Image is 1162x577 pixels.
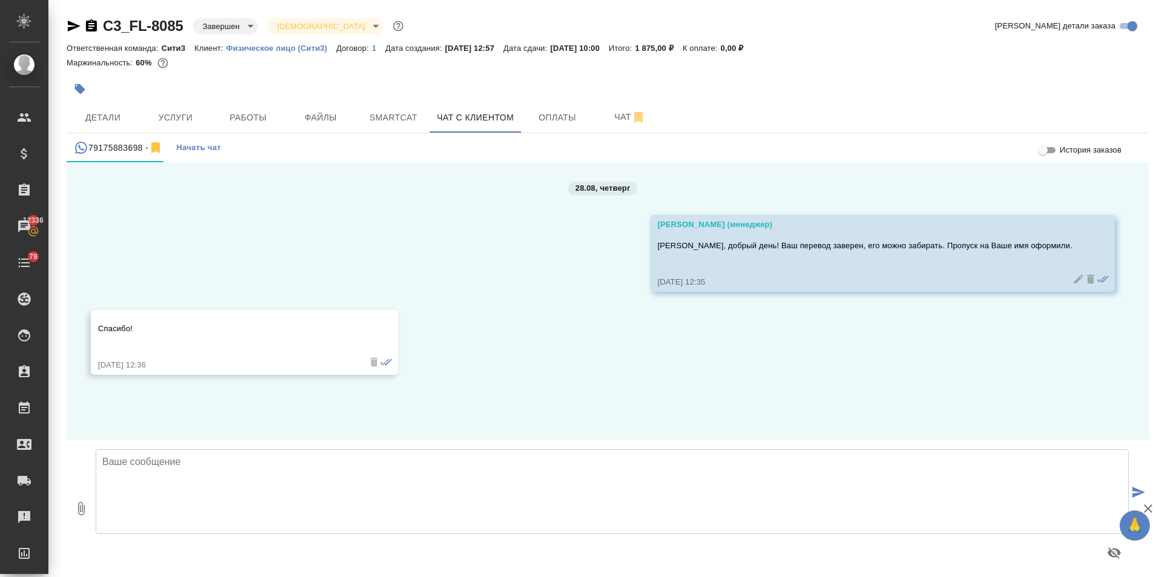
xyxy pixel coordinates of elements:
[226,42,336,53] a: Физическое лицо (Сити3)
[1124,513,1145,538] span: 🙏
[386,44,445,53] p: Дата создания:
[445,44,504,53] p: [DATE] 12:57
[176,141,221,155] span: Начать чат
[16,214,51,226] span: 12336
[609,44,635,53] p: Итого:
[194,44,226,53] p: Клиент:
[155,55,171,71] button: 623.40 RUB;
[576,182,631,194] p: 28.08, четверг
[3,211,45,242] a: 12336
[74,110,132,125] span: Детали
[336,44,372,53] p: Договор:
[67,19,81,33] button: Скопировать ссылку для ЯМессенджера
[1060,144,1121,156] span: История заказов
[219,110,277,125] span: Работы
[390,18,406,34] button: Доп статусы указывают на важность/срочность заказа
[657,276,1072,288] div: [DATE] 12:35
[199,21,243,31] button: Завершен
[162,44,195,53] p: Сити3
[683,44,721,53] p: К оплате:
[67,58,136,67] p: Маржинальность:
[657,219,1072,231] div: [PERSON_NAME] (менеджер)
[146,110,205,125] span: Услуги
[136,58,154,67] p: 60%
[226,44,336,53] p: Физическое лицо (Сити3)
[67,133,1149,162] div: simple tabs example
[721,44,753,53] p: 0,00 ₽
[635,44,683,53] p: 1 875,00 ₽
[274,21,369,31] button: [DEMOGRAPHIC_DATA]
[372,42,385,53] a: 1
[74,140,163,156] div: 79175883698 - (undefined)
[170,133,227,162] button: Начать чат
[3,248,45,278] a: 79
[550,44,609,53] p: [DATE] 10:00
[103,18,183,34] a: C3_FL-8085
[1100,538,1129,567] button: Предпросмотр
[364,110,422,125] span: Smartcat
[504,44,550,53] p: Дата сдачи:
[292,110,350,125] span: Файлы
[657,240,1072,252] p: [PERSON_NAME], добрый день! Ваш перевод заверен, его можно забирать. Пропуск на Ваше имя оформили.
[372,44,385,53] p: 1
[98,323,356,335] p: Спасибо!
[437,110,514,125] span: Чат с клиентом
[1120,510,1150,541] button: 🙏
[67,44,162,53] p: Ответственная команда:
[22,251,45,263] span: 79
[98,359,356,371] div: [DATE] 12:36
[67,76,93,102] button: Добавить тэг
[601,110,659,125] span: Чат
[268,18,383,35] div: Завершен
[528,110,586,125] span: Оплаты
[193,18,258,35] div: Завершен
[995,20,1115,32] span: [PERSON_NAME] детали заказа
[84,19,99,33] button: Скопировать ссылку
